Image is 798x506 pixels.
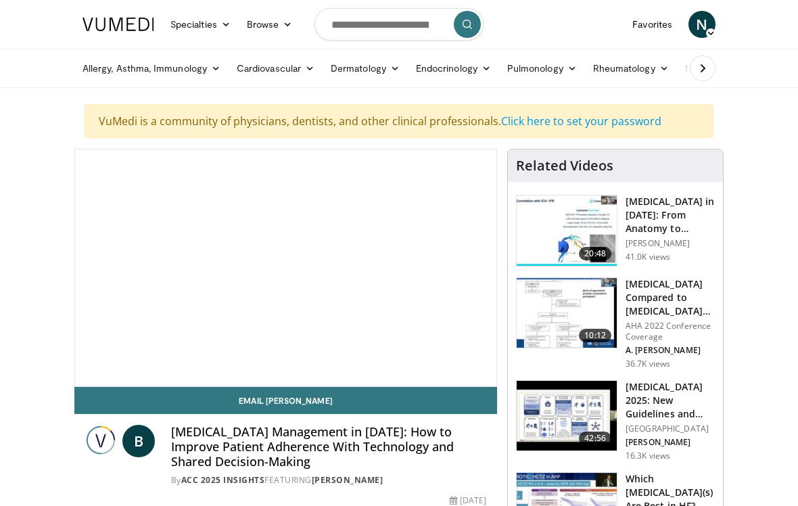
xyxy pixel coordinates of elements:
[517,195,617,266] img: 823da73b-7a00-425d-bb7f-45c8b03b10c3.150x105_q85_crop-smart_upscale.jpg
[229,55,323,82] a: Cardiovascular
[83,18,154,31] img: VuMedi Logo
[579,247,611,260] span: 20:48
[626,238,715,249] p: [PERSON_NAME]
[626,423,715,434] p: [GEOGRAPHIC_DATA]
[162,11,239,38] a: Specialties
[85,104,713,138] div: VuMedi is a community of physicians, dentists, and other clinical professionals.
[516,380,715,461] a: 42:56 [MEDICAL_DATA] 2025: New Guidelines and Resistant [MEDICAL_DATA] [GEOGRAPHIC_DATA] [PERSON_...
[171,474,486,486] div: By FEATURING
[626,437,715,448] p: [PERSON_NAME]
[585,55,677,82] a: Rheumatology
[314,8,484,41] input: Search topics, interventions
[122,425,155,457] a: B
[626,321,715,342] p: AHA 2022 Conference Coverage
[75,149,496,386] video-js: Video Player
[626,195,715,235] h3: [MEDICAL_DATA] in [DATE]: From Anatomy to Physiology to Plaque Burden and …
[239,11,301,38] a: Browse
[516,158,613,174] h4: Related Videos
[688,11,715,38] a: N
[171,425,486,469] h4: [MEDICAL_DATA] Management in [DATE]: How to Improve Patient Adherence With Technology and Shared ...
[516,277,715,369] a: 10:12 [MEDICAL_DATA] Compared to [MEDICAL_DATA] for the Prevention of… AHA 2022 Conference Covera...
[74,55,229,82] a: Allergy, Asthma, Immunology
[626,277,715,318] h3: [MEDICAL_DATA] Compared to [MEDICAL_DATA] for the Prevention of…
[323,55,408,82] a: Dermatology
[516,195,715,267] a: 20:48 [MEDICAL_DATA] in [DATE]: From Anatomy to Physiology to Plaque Burden and … [PERSON_NAME] 4...
[517,381,617,451] img: 280bcb39-0f4e-42eb-9c44-b41b9262a277.150x105_q85_crop-smart_upscale.jpg
[85,425,117,457] img: ACC 2025 Insights
[624,11,680,38] a: Favorites
[626,380,715,421] h3: [MEDICAL_DATA] 2025: New Guidelines and Resistant [MEDICAL_DATA]
[626,252,670,262] p: 41.0K views
[181,474,265,486] a: ACC 2025 Insights
[499,55,585,82] a: Pulmonology
[74,387,497,414] a: Email [PERSON_NAME]
[579,329,611,342] span: 10:12
[408,55,499,82] a: Endocrinology
[501,114,661,129] a: Click here to set your password
[312,474,383,486] a: [PERSON_NAME]
[579,432,611,445] span: 42:56
[517,278,617,348] img: 7c0f9b53-1609-4588-8498-7cac8464d722.150x105_q85_crop-smart_upscale.jpg
[626,345,715,356] p: A. [PERSON_NAME]
[626,359,670,369] p: 36.7K views
[626,451,670,461] p: 16.3K views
